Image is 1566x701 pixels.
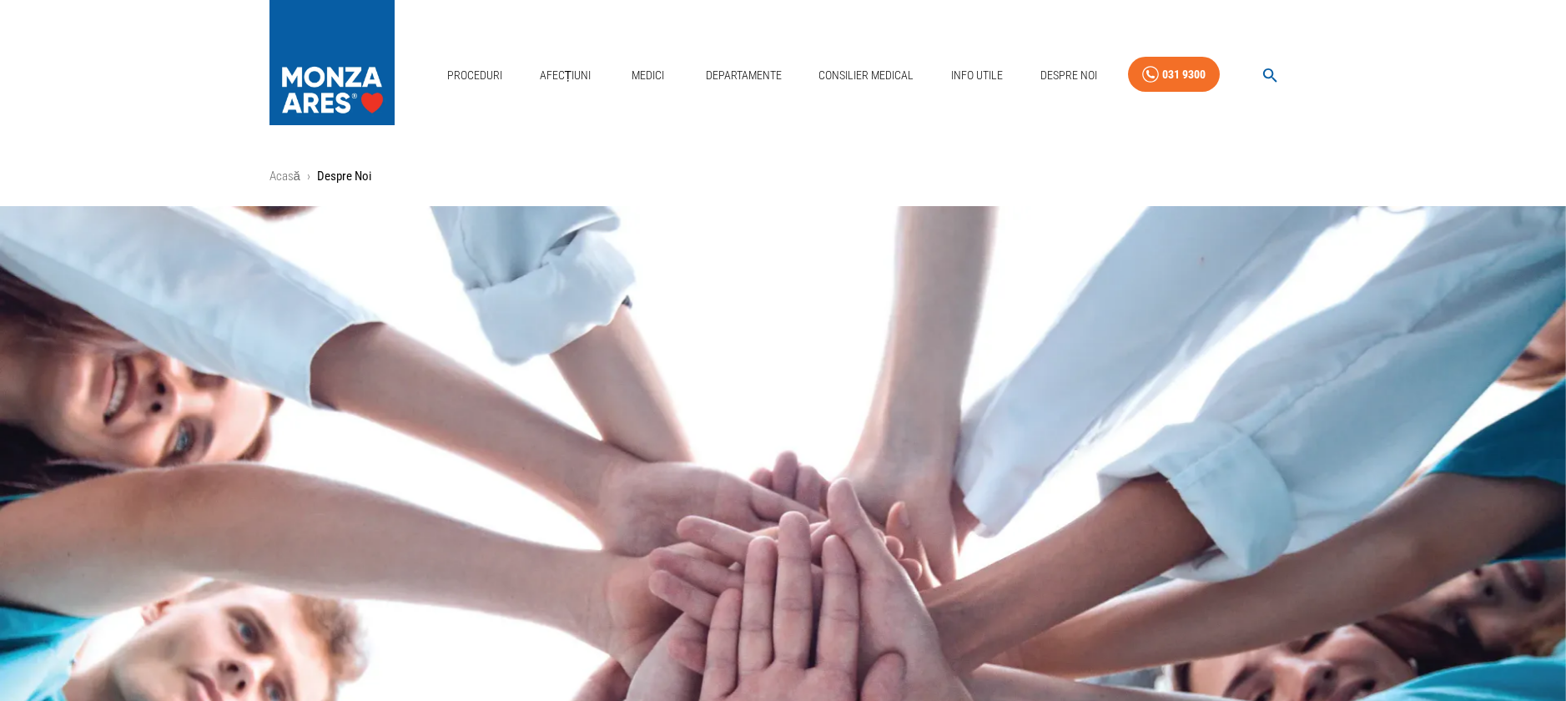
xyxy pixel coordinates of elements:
[812,58,920,93] a: Consilier Medical
[269,167,1297,186] nav: breadcrumb
[1162,64,1206,85] div: 031 9300
[307,167,310,186] li: ›
[533,58,598,93] a: Afecțiuni
[441,58,509,93] a: Proceduri
[1034,58,1104,93] a: Despre Noi
[944,58,1010,93] a: Info Utile
[317,167,371,186] p: Despre Noi
[699,58,788,93] a: Departamente
[1128,57,1220,93] a: 031 9300
[622,58,675,93] a: Medici
[269,169,300,184] a: Acasă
